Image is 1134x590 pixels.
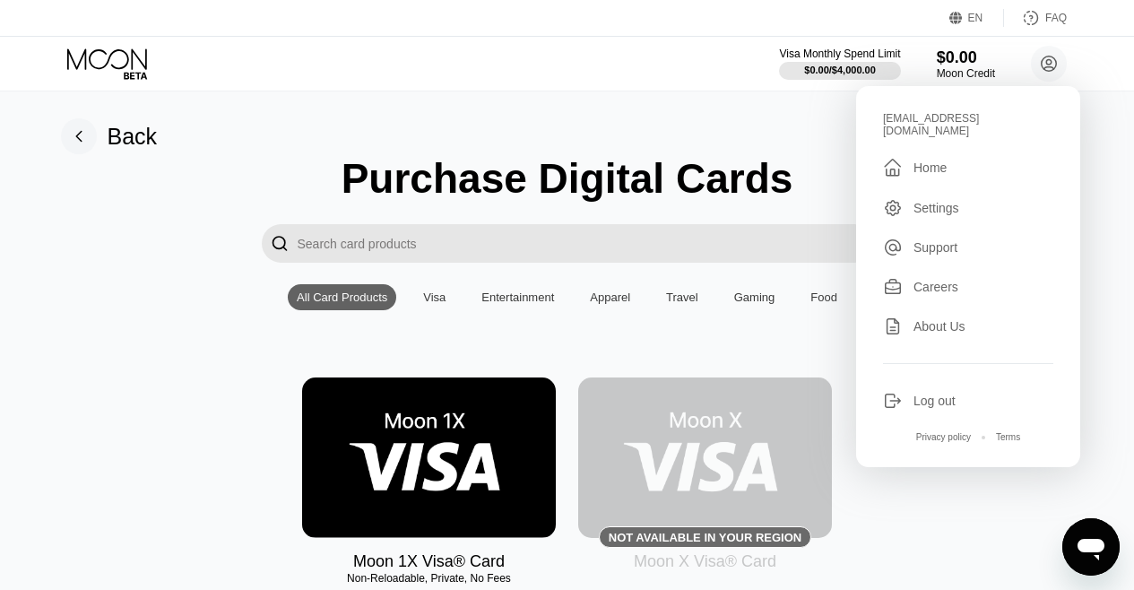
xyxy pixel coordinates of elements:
div: Entertainment [472,284,563,310]
div: Visa [414,284,454,310]
div: Settings [883,198,1053,218]
div: All Card Products [297,291,387,304]
div: FAQ [1045,12,1067,24]
div: [EMAIL_ADDRESS][DOMAIN_NAME] [883,112,1053,137]
div: Moon 1X Visa® Card [353,552,505,571]
div:  [262,224,298,263]
div: Food [801,284,846,310]
div:  [271,233,289,254]
div: Terms [996,432,1020,442]
div: Privacy policy [916,432,971,442]
div: EN [968,12,983,24]
div: Purchase Digital Cards [342,154,793,203]
div: Home [913,161,947,175]
div: Travel [666,291,698,304]
div: Entertainment [481,291,554,304]
div: Visa Monthly Spend Limit$0.00/$4,000.00 [779,48,900,80]
iframe: Button to launch messaging window [1062,518,1120,576]
div: About Us [913,319,965,334]
div: Log out [883,391,1053,411]
div: EN [949,9,1004,27]
div: Home [883,157,1053,178]
div: About Us [883,317,1053,336]
div: Travel [657,284,707,310]
div: Not available in your region [609,531,801,544]
div: Visa Monthly Spend Limit [779,48,900,60]
div: Gaming [725,284,784,310]
div: Careers [883,277,1053,297]
div: Apparel [581,284,639,310]
div: Moon Credit [937,67,995,80]
div:  [883,157,903,178]
div: FAQ [1004,9,1067,27]
div: Settings [913,201,959,215]
div: $0.00 / $4,000.00 [804,65,876,75]
div: All Card Products [288,284,396,310]
input: Search card products [298,224,873,263]
div: Support [883,238,1053,257]
div: Back [108,124,158,150]
div: Careers [913,280,958,294]
div: Moon X Visa® Card [634,552,776,571]
div: Apparel [590,291,630,304]
div: $0.00 [937,48,995,67]
div: Not available in your region [578,377,832,538]
div: Log out [913,394,956,408]
div: Non-Reloadable, Private, No Fees [302,572,556,585]
div: Food [810,291,837,304]
div: $0.00Moon Credit [937,48,995,80]
div: Visa [423,291,446,304]
div: Gaming [734,291,775,304]
div: Support [913,240,957,255]
div: Back [61,118,158,154]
